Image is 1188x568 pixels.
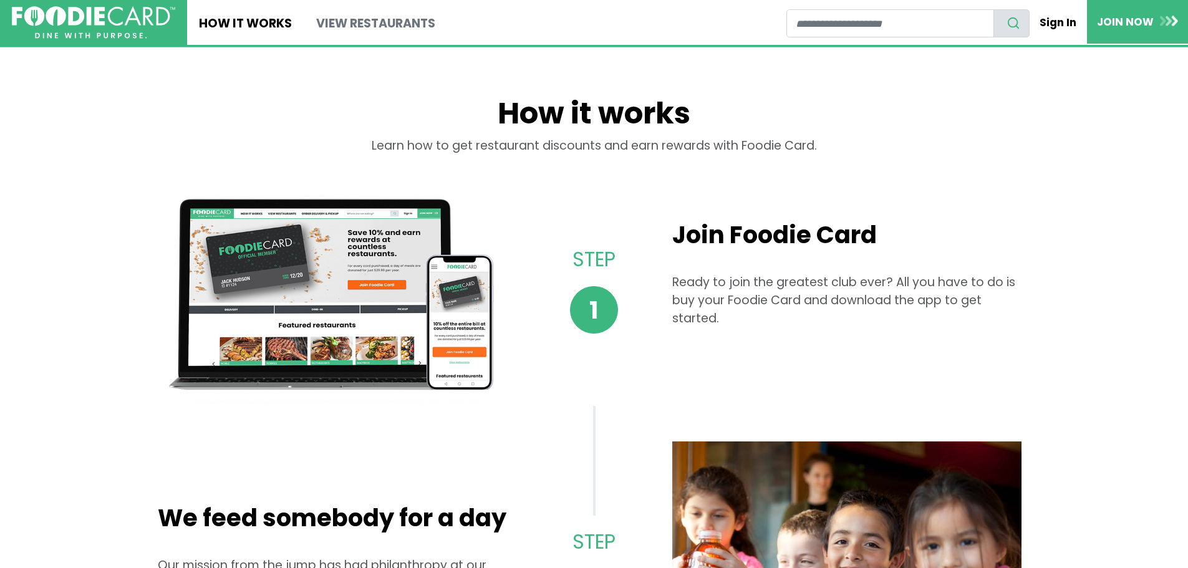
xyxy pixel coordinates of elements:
[546,527,641,557] p: Step
[158,95,1031,137] h1: How it works
[570,286,618,334] span: 1
[672,274,1021,327] p: Ready to join the greatest club ever? All you have to do is buy your Foodie Card and download the...
[993,9,1030,37] button: search
[158,504,507,532] h2: We feed somebody for a day
[672,221,1021,249] h2: Join Foodie Card
[786,9,994,37] input: restaurant search
[1030,9,1087,36] a: Sign In
[546,245,641,274] p: Step
[158,137,1031,173] div: Learn how to get restaurant discounts and earn rewards with Foodie Card.
[12,6,175,39] img: FoodieCard; Eat, Drink, Save, Donate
